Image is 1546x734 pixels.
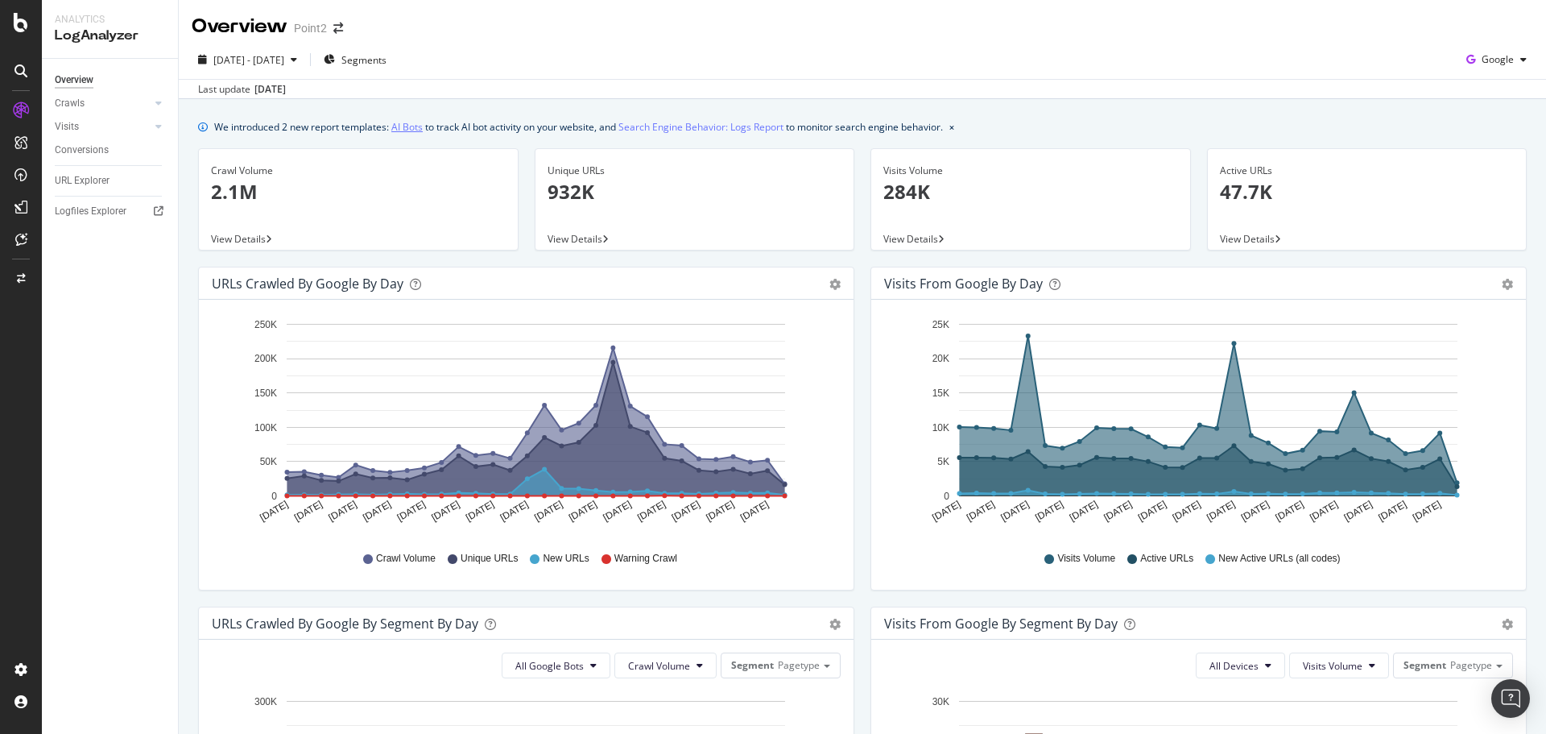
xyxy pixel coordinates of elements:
button: close banner [945,115,958,139]
text: [DATE] [670,499,702,524]
div: gear [829,619,841,630]
text: [DATE] [1102,499,1134,524]
p: 284K [883,178,1178,205]
span: View Details [548,232,602,246]
button: Google [1460,47,1533,73]
text: 10K [932,422,949,433]
div: gear [1502,619,1513,630]
span: View Details [211,232,266,246]
text: [DATE] [965,499,997,524]
p: 932K [548,178,842,205]
text: 20K [932,354,949,365]
div: URL Explorer [55,172,110,189]
span: Pagetype [1450,658,1492,672]
text: [DATE] [361,499,393,524]
text: [DATE] [930,499,962,524]
div: URLs Crawled by Google By Segment By Day [212,616,478,632]
span: Active URLs [1140,552,1193,566]
text: [DATE] [704,499,736,524]
div: Unique URLs [548,164,842,178]
span: New Active URLs (all codes) [1218,552,1340,566]
div: Visits from Google by day [884,276,1043,292]
text: [DATE] [429,499,461,524]
button: All Google Bots [502,653,610,678]
svg: A chart. [884,313,1507,537]
div: Visits [55,118,79,135]
div: Visits from Google By Segment By Day [884,616,1118,632]
span: View Details [1220,232,1275,246]
span: All Google Bots [515,659,584,673]
text: [DATE] [498,499,531,524]
div: info banner [198,118,1527,135]
text: [DATE] [1033,499,1065,524]
text: 150K [254,388,277,399]
text: 100K [254,422,277,433]
span: Pagetype [778,658,820,672]
div: Logfiles Explorer [55,203,126,220]
span: Crawl Volume [376,552,436,566]
text: 30K [932,696,949,707]
p: 47.7K [1220,178,1515,205]
text: [DATE] [567,499,599,524]
span: Segment [1403,658,1446,672]
svg: A chart. [212,313,835,537]
text: [DATE] [532,499,564,524]
a: Overview [55,72,167,89]
div: Overview [55,72,93,89]
text: 300K [254,696,277,707]
text: [DATE] [258,499,290,524]
text: 250K [254,319,277,330]
span: All Devices [1209,659,1259,673]
a: URL Explorer [55,172,167,189]
div: Overview [192,13,287,40]
text: [DATE] [1411,499,1443,524]
span: Google [1482,52,1514,66]
text: [DATE] [635,499,668,524]
div: We introduced 2 new report templates: to track AI bot activity on your website, and to monitor se... [214,118,943,135]
p: 2.1M [211,178,506,205]
a: Search Engine Behavior: Logs Report [618,118,783,135]
text: [DATE] [464,499,496,524]
span: Visits Volume [1303,659,1362,673]
text: [DATE] [1274,499,1306,524]
text: [DATE] [738,499,771,524]
text: [DATE] [1239,499,1271,524]
text: [DATE] [601,499,634,524]
a: Conversions [55,142,167,159]
text: 50K [260,456,277,467]
span: Crawl Volume [628,659,690,673]
text: [DATE] [1136,499,1168,524]
span: Segments [341,53,386,67]
span: [DATE] - [DATE] [213,53,284,67]
text: 25K [932,319,949,330]
span: New URLs [543,552,589,566]
div: Conversions [55,142,109,159]
button: [DATE] - [DATE] [192,47,304,73]
a: AI Bots [391,118,423,135]
text: [DATE] [1171,499,1203,524]
div: Crawls [55,95,85,112]
text: [DATE] [395,499,428,524]
div: Open Intercom Messenger [1491,679,1530,718]
text: [DATE] [1068,499,1100,524]
span: Visits Volume [1057,552,1115,566]
div: gear [1502,279,1513,290]
text: 0 [944,491,949,502]
span: Unique URLs [461,552,518,566]
button: Visits Volume [1289,653,1389,678]
div: [DATE] [254,82,286,97]
text: [DATE] [1342,499,1374,524]
div: Visits Volume [883,164,1178,178]
div: Analytics [55,13,165,27]
text: [DATE] [1308,499,1340,524]
div: URLs Crawled by Google by day [212,276,403,292]
a: Visits [55,118,151,135]
text: 200K [254,354,277,365]
text: [DATE] [292,499,324,524]
div: arrow-right-arrow-left [333,23,343,34]
a: Logfiles Explorer [55,203,167,220]
text: 0 [271,491,277,502]
button: Segments [317,47,393,73]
